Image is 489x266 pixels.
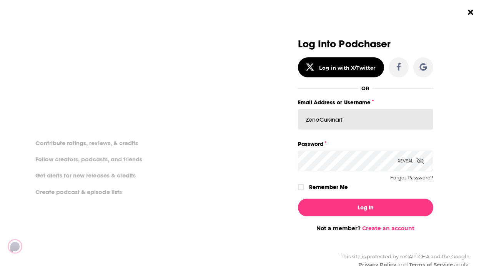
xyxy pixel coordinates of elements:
[8,239,75,254] a: Podchaser - Follow, Share and Rate Podcasts
[309,182,348,192] label: Remember Me
[31,138,144,148] li: Contribute ratings, reviews, & credits
[361,85,369,91] div: OR
[298,38,433,50] h3: Log Into Podchaser
[362,225,414,232] a: Create an account
[298,97,433,107] label: Email Address or Username
[31,170,141,180] li: Get alerts for new releases & credits
[31,154,148,164] li: Follow creators, podcasts, and friends
[463,5,478,20] button: Close Button
[68,40,143,51] a: create an account
[8,239,81,254] img: Podchaser - Follow, Share and Rate Podcasts
[298,199,433,216] button: Log In
[298,225,433,232] div: Not a member?
[390,175,433,181] button: Forgot Password?
[319,65,376,71] div: Log in with X/Twitter
[298,57,384,77] button: Log in with X/Twitter
[398,151,424,171] div: Reveal
[298,109,433,130] input: Email Address or Username
[31,124,185,132] li: On Podchaser you can:
[31,187,127,197] li: Create podcast & episode lists
[298,139,433,149] label: Password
